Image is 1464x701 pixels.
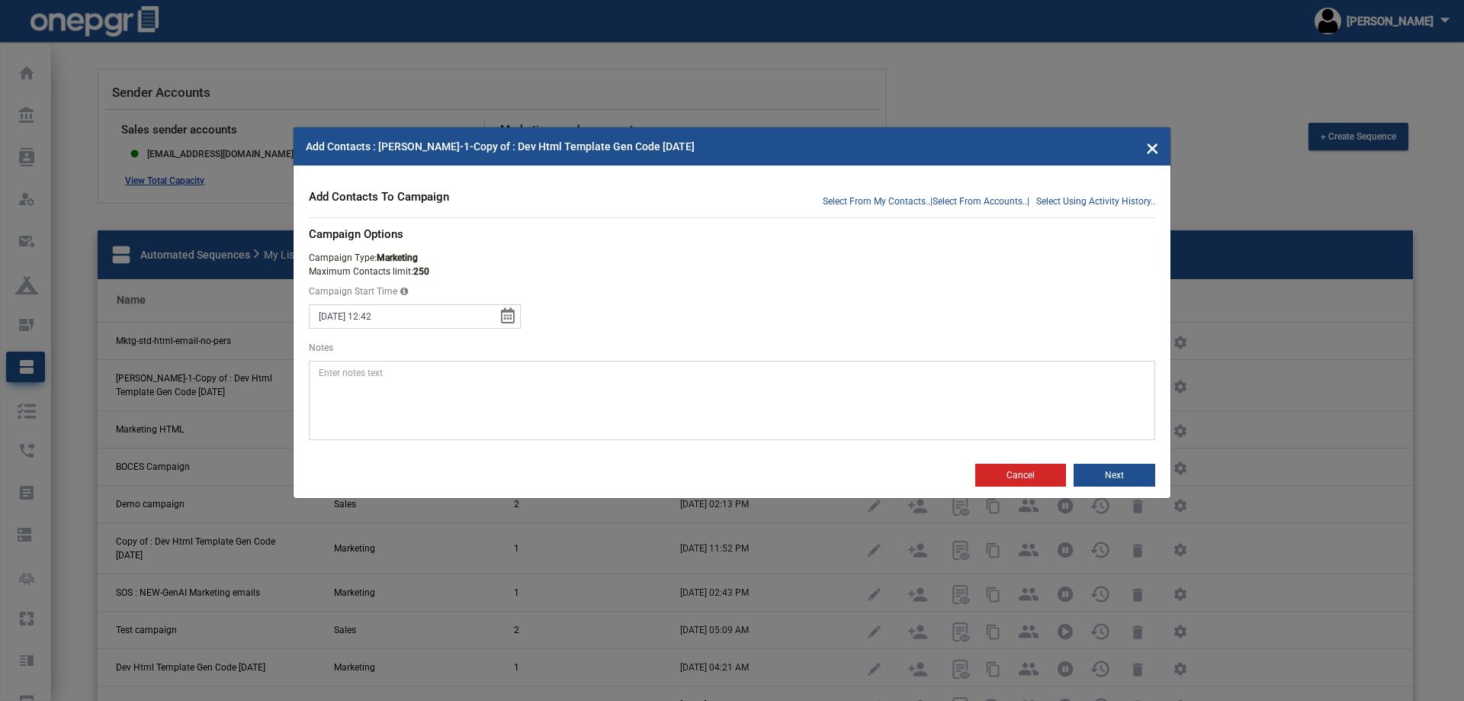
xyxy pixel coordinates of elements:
[1146,134,1159,159] button: Close
[823,195,930,208] span: Select From My Contacts..
[933,195,1027,208] span: Select From Accounts..
[1027,195,1155,208] span: | Select Using Activity History..
[309,341,333,355] label: Notes
[1074,464,1155,487] button: Next
[309,266,429,277] span: Maximum Contacts limit:
[975,464,1066,487] button: Cancel
[309,227,403,241] span: Campaign Options
[377,252,418,263] strong: Marketing
[1146,132,1159,161] span: ×
[309,285,408,298] label: Campaign Start Time
[413,266,429,277] strong: 250
[294,127,1170,166] mat-toolbar: Add Contacts : [PERSON_NAME]-1-Copy of : Dev Html Template Gen Code [DATE]
[930,195,933,208] span: |
[309,190,449,204] span: Add Contacts To Campaign
[309,252,418,263] span: Campaign Type:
